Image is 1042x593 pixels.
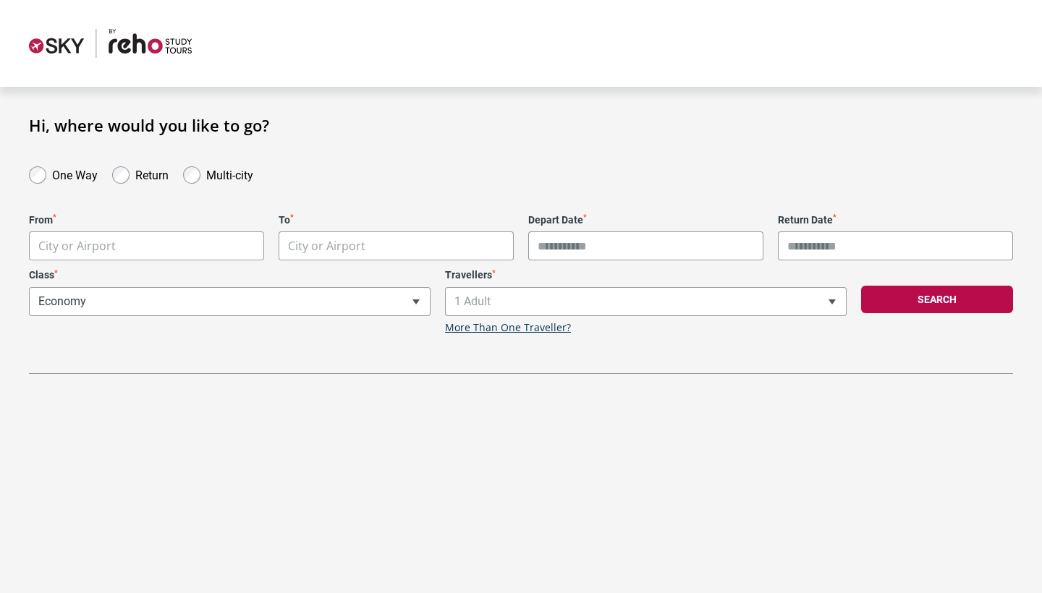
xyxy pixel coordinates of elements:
label: Travellers [445,269,847,281]
span: 1 Adult [445,287,847,316]
span: City or Airport [279,232,513,260]
label: Class [29,269,431,281]
label: From [29,214,264,226]
label: To [279,214,514,226]
span: City or Airport [279,231,514,260]
span: City or Airport [288,238,365,254]
span: Economy [30,288,430,315]
label: Depart Date [528,214,763,226]
a: More Than One Traveller? [445,322,571,334]
label: Return [135,165,169,182]
span: Economy [29,287,431,316]
span: City or Airport [30,232,263,260]
button: Search [861,286,1013,313]
label: One Way [52,165,98,182]
span: 1 Adult [446,288,846,315]
h1: Hi, where would you like to go? [29,116,1013,135]
span: City or Airport [29,231,264,260]
span: City or Airport [38,238,116,254]
label: Return Date [778,214,1013,226]
label: Multi-city [206,165,253,182]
